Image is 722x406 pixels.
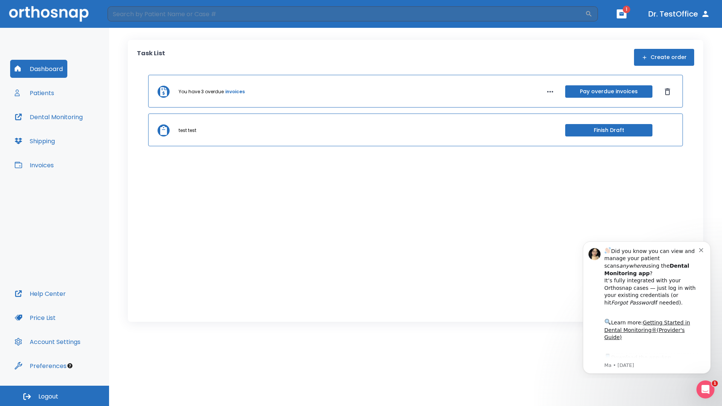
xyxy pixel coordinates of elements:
[9,6,89,21] img: Orthosnap
[661,86,673,98] button: Dismiss
[10,60,67,78] button: Dashboard
[10,357,71,375] button: Preferences
[572,235,722,378] iframe: Intercom notifications message
[179,88,224,95] p: You have 3 overdue
[10,108,87,126] button: Dental Monitoring
[10,84,59,102] button: Patients
[10,333,85,351] button: Account Settings
[33,118,127,156] div: Download the app: | ​ Let us know if you need help getting started!
[10,309,60,327] button: Price List
[108,6,585,21] input: Search by Patient Name or Case #
[10,132,59,150] button: Shipping
[10,285,70,303] button: Help Center
[127,12,133,18] button: Dismiss notification
[33,127,127,134] p: Message from Ma, sent 6w ago
[696,380,714,398] iframe: Intercom live chat
[634,49,694,66] button: Create order
[645,7,713,21] button: Dr. TestOffice
[33,120,100,133] a: App Store
[67,362,73,369] div: Tooltip anchor
[225,88,245,95] a: invoices
[179,127,196,134] p: test test
[712,380,718,386] span: 1
[565,124,652,136] button: Finish Draft
[623,6,630,13] span: 1
[137,49,165,66] p: Task List
[38,392,58,401] span: Logout
[565,85,652,98] button: Pay overdue invoices
[10,156,58,174] button: Invoices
